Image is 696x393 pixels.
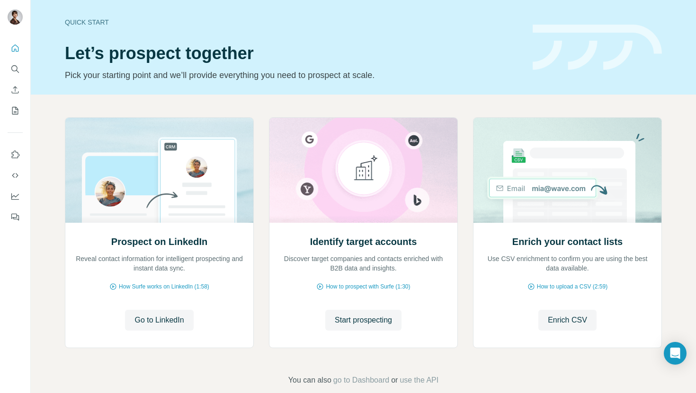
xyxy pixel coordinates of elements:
img: Enrich your contact lists [473,118,662,223]
div: Open Intercom Messenger [664,342,687,365]
span: How to prospect with Surfe (1:30) [326,282,410,291]
p: Pick your starting point and we’ll provide everything you need to prospect at scale. [65,69,521,82]
p: Reveal contact information for intelligent prospecting and instant data sync. [75,254,244,273]
span: Start prospecting [335,314,392,326]
h2: Prospect on LinkedIn [111,235,207,248]
span: or [391,375,398,386]
span: You can also [288,375,331,386]
button: Use Surfe on LinkedIn [8,146,23,163]
div: Quick start [65,17,521,27]
button: Enrich CSV [8,81,23,98]
button: Search [8,61,23,78]
img: Avatar [8,9,23,25]
span: Go to LinkedIn [134,314,184,326]
button: Use Surfe API [8,167,23,184]
h2: Identify target accounts [310,235,417,248]
button: Feedback [8,209,23,226]
button: Quick start [8,40,23,57]
img: banner [533,25,662,70]
img: Identify target accounts [269,118,458,223]
span: Enrich CSV [548,314,587,326]
span: How Surfe works on LinkedIn (1:58) [119,282,209,291]
button: use the API [400,375,438,386]
h1: Let’s prospect together [65,44,521,63]
p: Use CSV enrichment to confirm you are using the best data available. [483,254,652,273]
p: Discover target companies and contacts enriched with B2B data and insights. [279,254,448,273]
button: Go to LinkedIn [125,310,193,331]
img: Prospect on LinkedIn [65,118,254,223]
button: Start prospecting [325,310,402,331]
button: Enrich CSV [538,310,597,331]
h2: Enrich your contact lists [512,235,623,248]
span: How to upload a CSV (2:59) [537,282,607,291]
button: go to Dashboard [333,375,389,386]
button: Dashboard [8,188,23,205]
button: My lists [8,102,23,119]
